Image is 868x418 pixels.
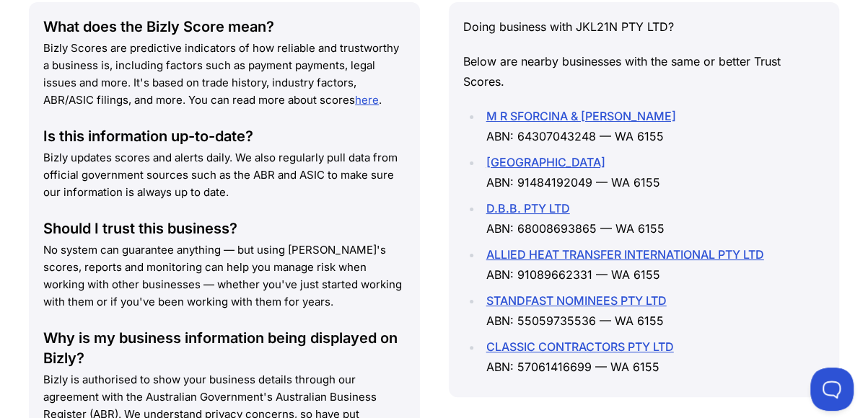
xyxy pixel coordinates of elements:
div: Why is my business information being displayed on Bizly? [43,328,405,368]
div: Is this information up-to-date? [43,126,405,146]
li: ABN: 91484192049 — WA 6155 [482,152,825,192]
a: M R SFORCINA & [PERSON_NAME] [486,109,676,123]
a: ALLIED HEAT TRANSFER INTERNATIONAL PTY LTD [486,247,764,262]
p: No system can guarantee anything — but using [PERSON_NAME]'s scores, reports and monitoring can h... [43,241,405,311]
a: D.B.B. PTY LTD [486,201,570,215]
div: Should I trust this business? [43,218,405,239]
li: ABN: 55059735536 — WA 6155 [482,290,825,331]
li: ABN: 57061416699 — WA 6155 [482,337,825,377]
p: Bizly updates scores and alerts daily. We also regularly pull data from official government sourc... [43,149,405,201]
a: CLASSIC CONTRACTORS PTY LTD [486,339,674,354]
li: ABN: 68008693865 — WA 6155 [482,198,825,239]
p: Bizly Scores are predictive indicators of how reliable and trustworthy a business is, including f... [43,40,405,109]
li: ABN: 91089662331 — WA 6155 [482,244,825,285]
p: Doing business with JKL21N PTY LTD? [463,17,825,37]
a: [GEOGRAPHIC_DATA] [486,155,605,169]
iframe: Toggle Customer Support [810,368,854,411]
a: here [355,93,379,107]
li: ABN: 64307043248 — WA 6155 [482,106,825,146]
div: What does the Bizly Score mean? [43,17,405,37]
a: STANDFAST NOMINEES PTY LTD [486,293,667,308]
p: Below are nearby businesses with the same or better Trust Scores. [463,51,825,92]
